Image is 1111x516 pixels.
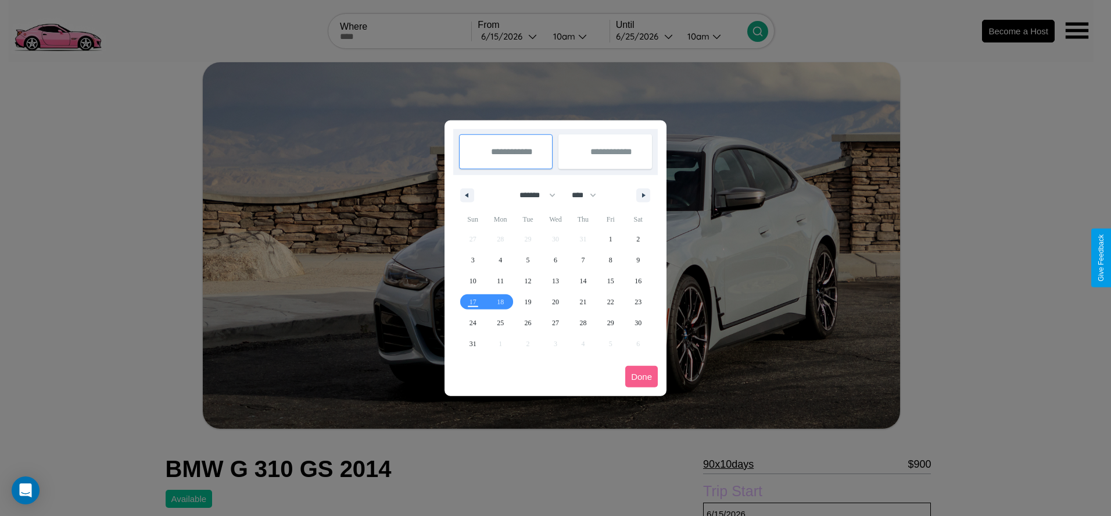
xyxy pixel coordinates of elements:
span: 7 [581,250,585,271]
span: 26 [525,312,532,333]
button: 21 [569,291,597,312]
span: 8 [609,250,612,271]
button: 10 [459,271,486,291]
span: 30 [635,312,641,333]
button: 24 [459,312,486,333]
span: 6 [554,250,557,271]
button: 22 [597,291,624,312]
span: 21 [579,291,586,312]
button: 19 [514,291,542,312]
span: 20 [552,291,559,312]
button: 17 [459,291,486,312]
button: 29 [597,312,624,333]
span: Mon [486,210,514,229]
span: 14 [579,271,586,291]
span: 9 [636,250,640,271]
button: 27 [542,312,569,333]
span: Thu [569,210,597,229]
button: 14 [569,271,597,291]
span: 3 [471,250,475,271]
span: 12 [525,271,532,291]
span: Sun [459,210,486,229]
span: 22 [607,291,614,312]
span: 16 [635,271,641,291]
button: 4 [486,250,514,271]
span: 17 [470,291,476,312]
span: 29 [607,312,614,333]
button: 28 [569,312,597,333]
span: 13 [552,271,559,291]
button: 7 [569,250,597,271]
span: 25 [497,312,504,333]
span: 10 [470,271,476,291]
div: Give Feedback [1097,234,1105,282]
span: 18 [497,291,504,312]
span: 15 [607,271,614,291]
button: 25 [486,312,514,333]
span: 5 [526,250,530,271]
span: 23 [635,291,641,312]
span: 31 [470,333,476,354]
button: Done [625,366,658,387]
button: 12 [514,271,542,291]
span: 1 [609,229,612,250]
button: 2 [625,229,652,250]
button: 3 [459,250,486,271]
button: 18 [486,291,514,312]
button: 26 [514,312,542,333]
button: 13 [542,271,569,291]
button: 31 [459,333,486,354]
button: 5 [514,250,542,271]
button: 9 [625,250,652,271]
div: Open Intercom Messenger [12,476,40,504]
span: 28 [579,312,586,333]
button: 23 [625,291,652,312]
button: 1 [597,229,624,250]
span: Tue [514,210,542,229]
span: Fri [597,210,624,229]
span: 24 [470,312,476,333]
button: 11 [486,271,514,291]
button: 8 [597,250,624,271]
button: 30 [625,312,652,333]
span: 19 [525,291,532,312]
span: 4 [499,250,502,271]
span: 11 [497,271,504,291]
span: Wed [542,210,569,229]
button: 6 [542,250,569,271]
span: 2 [636,229,640,250]
span: 27 [552,312,559,333]
button: 20 [542,291,569,312]
button: 15 [597,271,624,291]
button: 16 [625,271,652,291]
span: Sat [625,210,652,229]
